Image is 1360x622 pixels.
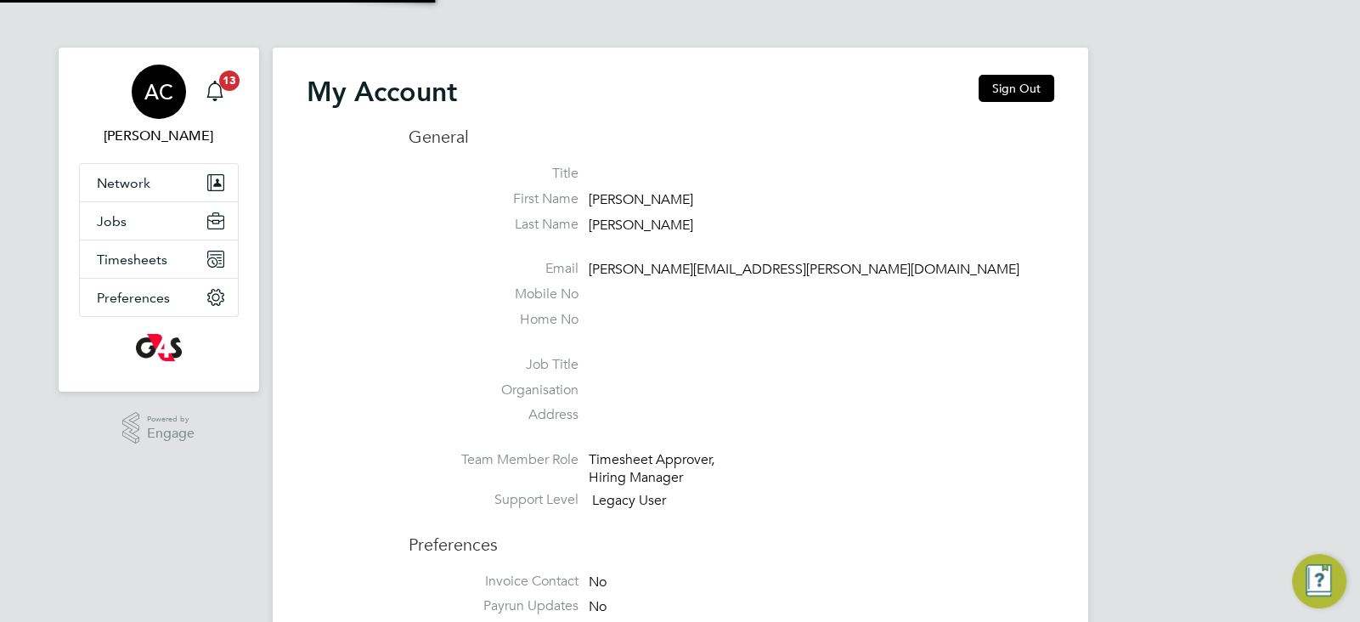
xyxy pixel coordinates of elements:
button: Jobs [80,202,238,240]
label: Address [409,406,578,424]
label: Last Name [409,216,578,234]
span: Alice Collier [79,126,239,146]
button: Engage Resource Center [1292,554,1346,608]
span: AC [144,81,173,103]
a: 13 [198,65,232,119]
span: Engage [147,427,195,441]
button: Timesheets [80,240,238,278]
span: Jobs [97,213,127,229]
label: Support Level [409,491,578,509]
span: No [589,574,607,591]
span: [PERSON_NAME] [589,217,693,234]
span: Legacy User [592,492,666,509]
button: Network [80,164,238,201]
span: [PERSON_NAME] [589,191,693,208]
h3: General [409,126,1054,148]
nav: Main navigation [59,48,259,392]
label: Title [409,165,578,183]
label: Email [409,260,578,278]
label: Organisation [409,382,578,399]
label: Job Title [409,356,578,374]
h2: My Account [307,75,457,109]
span: Preferences [97,290,170,306]
a: Go to home page [79,334,239,361]
label: First Name [409,190,578,208]
span: Powered by [147,412,195,427]
button: Preferences [80,279,238,316]
h3: Preferences [409,517,1054,556]
span: 13 [219,71,240,91]
label: Invoice Contact [409,573,578,591]
label: Mobile No [409,286,578,303]
span: Timesheets [97,252,167,268]
label: Payrun Updates [409,597,578,615]
span: Network [97,175,150,191]
label: Team Member Role [409,451,578,469]
button: Sign Out [979,75,1054,102]
span: [PERSON_NAME][EMAIL_ADDRESS][PERSON_NAME][DOMAIN_NAME] [589,262,1019,279]
span: No [589,599,607,616]
img: g4s-logo-retina.png [136,334,182,361]
a: Powered byEngage [122,412,195,444]
label: Home No [409,311,578,329]
div: Timesheet Approver, Hiring Manager [589,451,750,487]
a: AC[PERSON_NAME] [79,65,239,146]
